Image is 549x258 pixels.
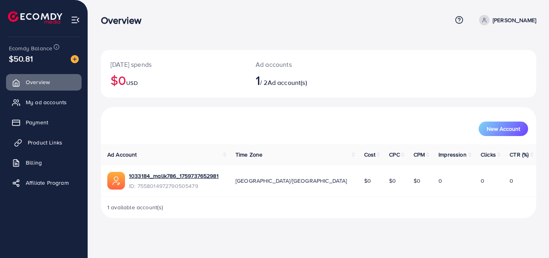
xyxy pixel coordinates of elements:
[256,60,345,69] p: Ad accounts
[364,177,371,185] span: $0
[389,177,396,185] span: $0
[6,114,82,130] a: Payment
[107,172,125,190] img: ic-ads-acc.e4c84228.svg
[129,172,219,180] a: 1033184_malik786_1759737652981
[26,98,67,106] span: My ad accounts
[364,151,376,159] span: Cost
[438,177,442,185] span: 0
[6,74,82,90] a: Overview
[389,151,399,159] span: CPC
[26,78,50,86] span: Overview
[71,55,79,63] img: image
[438,151,467,159] span: Impression
[256,71,260,89] span: 1
[481,151,496,159] span: Clicks
[6,94,82,110] a: My ad accounts
[236,151,262,159] span: Time Zone
[487,126,520,132] span: New Account
[479,122,528,136] button: New Account
[26,179,69,187] span: Affiliate Program
[101,14,148,26] h3: Overview
[236,177,347,185] span: [GEOGRAPHIC_DATA]/[GEOGRAPHIC_DATA]
[9,44,52,52] span: Ecomdy Balance
[256,72,345,88] h2: / 2
[129,182,219,190] span: ID: 7558014972790505479
[107,151,137,159] span: Ad Account
[111,60,236,69] p: [DATE] spends
[6,155,82,171] a: Billing
[414,177,420,185] span: $0
[481,177,484,185] span: 0
[268,78,307,87] span: Ad account(s)
[8,11,62,24] img: logo
[6,175,82,191] a: Affiliate Program
[510,151,529,159] span: CTR (%)
[107,203,164,211] span: 1 available account(s)
[71,15,80,25] img: menu
[6,134,82,151] a: Product Links
[476,15,536,25] a: [PERSON_NAME]
[414,151,425,159] span: CPM
[28,138,62,147] span: Product Links
[111,72,236,88] h2: $0
[9,53,33,64] span: $50.81
[126,79,137,87] span: USD
[510,177,513,185] span: 0
[493,15,536,25] p: [PERSON_NAME]
[26,159,42,167] span: Billing
[26,118,48,126] span: Payment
